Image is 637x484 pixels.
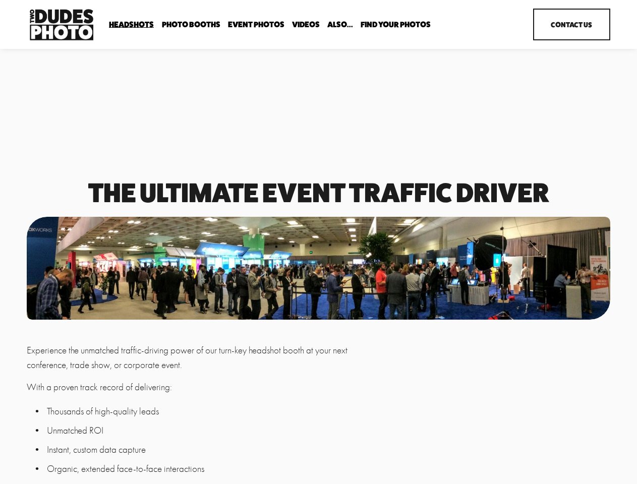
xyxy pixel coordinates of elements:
a: folder dropdown [327,20,353,29]
h1: The Ultimate event traffic driver [27,180,610,205]
img: Two Dudes Photo | Headshots, Portraits &amp; Photo Booths [27,7,96,43]
p: Instant, custom data capture [47,443,365,457]
a: Videos [292,20,320,29]
a: Event Photos [228,20,284,29]
p: Unmatched ROI [47,423,365,438]
a: folder dropdown [109,20,154,29]
p: Thousands of high-quality leads [47,404,365,419]
a: folder dropdown [361,20,431,29]
p: Organic, extended face-to-face interactions [47,462,365,476]
span: Photo Booths [162,21,220,29]
a: Contact Us [533,9,610,40]
p: With a proven track record of delivering: [27,380,365,395]
p: Experience the unmatched traffic-driving power of our turn-key headshot booth at your next confer... [27,343,365,372]
span: Also... [327,21,353,29]
a: folder dropdown [162,20,220,29]
span: Headshots [109,21,154,29]
span: Find Your Photos [361,21,431,29]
